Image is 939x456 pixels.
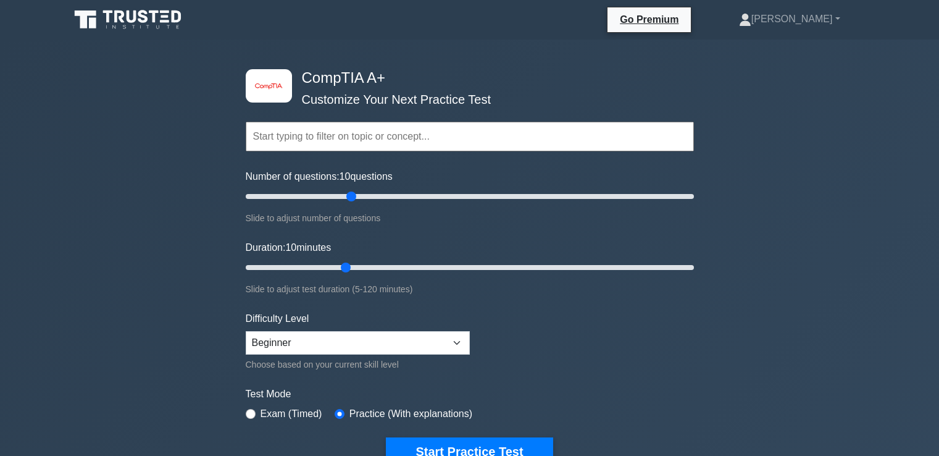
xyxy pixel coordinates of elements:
[709,7,870,32] a: [PERSON_NAME]
[246,122,694,151] input: Start typing to filter on topic or concept...
[246,387,694,402] label: Test Mode
[612,12,686,27] a: Go Premium
[285,242,296,253] span: 10
[246,240,332,255] label: Duration: minutes
[261,407,322,421] label: Exam (Timed)
[340,171,351,182] span: 10
[246,211,694,226] div: Slide to adjust number of questions
[246,169,393,184] label: Number of questions: questions
[349,407,472,421] label: Practice (With explanations)
[297,69,633,87] h4: CompTIA A+
[246,357,470,372] div: Choose based on your current skill level
[246,311,309,326] label: Difficulty Level
[246,282,694,297] div: Slide to adjust test duration (5-120 minutes)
